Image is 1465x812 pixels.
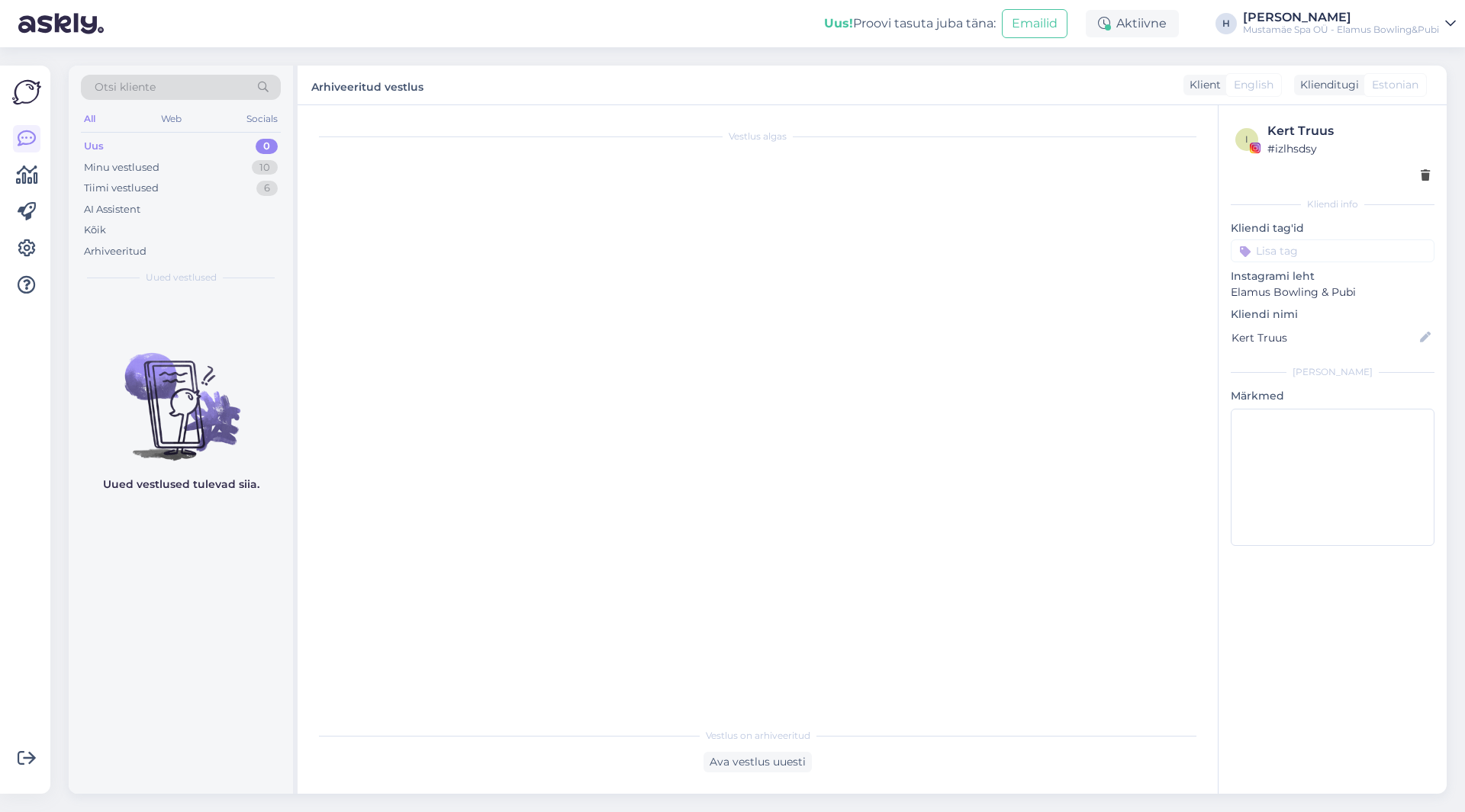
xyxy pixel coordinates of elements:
p: Elamus Bowling & Pubi [1231,284,1434,300]
span: Uued vestlused [146,271,217,284]
p: Kliendi tag'id [1231,220,1434,236]
input: Lisa tag [1231,239,1434,262]
img: Askly Logo [12,78,41,107]
div: Uus [84,139,104,154]
p: Kliendi nimi [1231,307,1434,323]
div: Tiimi vestlused [84,181,159,196]
div: Vestlus algas [313,130,1203,143]
div: Kliendi info [1231,197,1434,211]
div: Aktiivne [1086,10,1179,37]
b: Uus! [824,16,853,30]
div: Mustamäe Spa OÜ - Elamus Bowling&Pubi [1243,24,1439,36]
span: i [1245,133,1248,145]
div: Proovi tasuta juba täna: [824,14,996,33]
span: Estonian [1372,77,1418,93]
div: Klient [1183,77,1221,93]
div: Socials [243,109,281,129]
img: No chats [69,326,293,463]
p: Uued vestlused tulevad siia. [103,477,259,493]
div: Arhiveeritud [84,244,146,259]
div: 10 [252,160,278,175]
div: [PERSON_NAME] [1243,11,1439,24]
div: All [81,109,98,129]
div: # izlhsdsy [1267,140,1430,157]
input: Lisa nimi [1232,329,1417,346]
div: 0 [256,139,278,154]
p: Märkmed [1231,388,1434,404]
div: Minu vestlused [84,160,159,175]
div: [PERSON_NAME] [1231,365,1434,379]
div: H [1215,13,1237,34]
span: English [1234,77,1273,93]
span: Vestlus on arhiveeritud [706,729,810,743]
div: AI Assistent [84,202,140,217]
a: [PERSON_NAME]Mustamäe Spa OÜ - Elamus Bowling&Pubi [1243,11,1456,36]
p: Instagrami leht [1231,268,1434,284]
div: Kõik [84,223,106,238]
label: Arhiveeritud vestlus [311,75,423,95]
div: Kert Truus [1267,122,1430,140]
span: Otsi kliente [95,79,156,95]
div: Klienditugi [1294,77,1359,93]
div: Ava vestlus uuesti [704,752,812,772]
div: Web [158,109,185,129]
button: Emailid [1002,9,1067,38]
div: 6 [256,181,278,196]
